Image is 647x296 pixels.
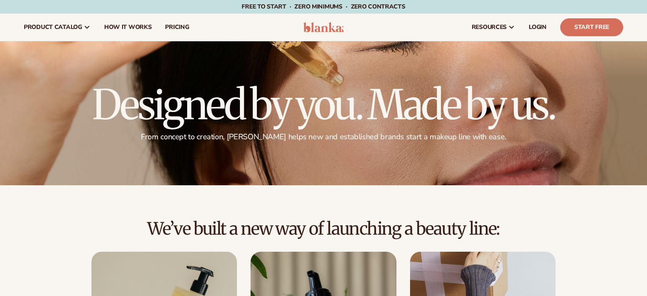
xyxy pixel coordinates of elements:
span: LOGIN [529,24,547,31]
a: pricing [158,14,196,41]
img: logo [303,22,344,32]
span: resources [472,24,507,31]
span: Free to start · ZERO minimums · ZERO contracts [242,3,405,11]
h2: We’ve built a new way of launching a beauty line: [24,219,623,238]
span: pricing [165,24,189,31]
a: LOGIN [522,14,553,41]
a: resources [465,14,522,41]
a: Start Free [560,18,623,36]
span: product catalog [24,24,82,31]
span: How It Works [104,24,152,31]
h1: Designed by you. Made by us. [92,84,555,125]
a: How It Works [97,14,159,41]
a: product catalog [17,14,97,41]
p: From concept to creation, [PERSON_NAME] helps new and established brands start a makeup line with... [92,132,555,142]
